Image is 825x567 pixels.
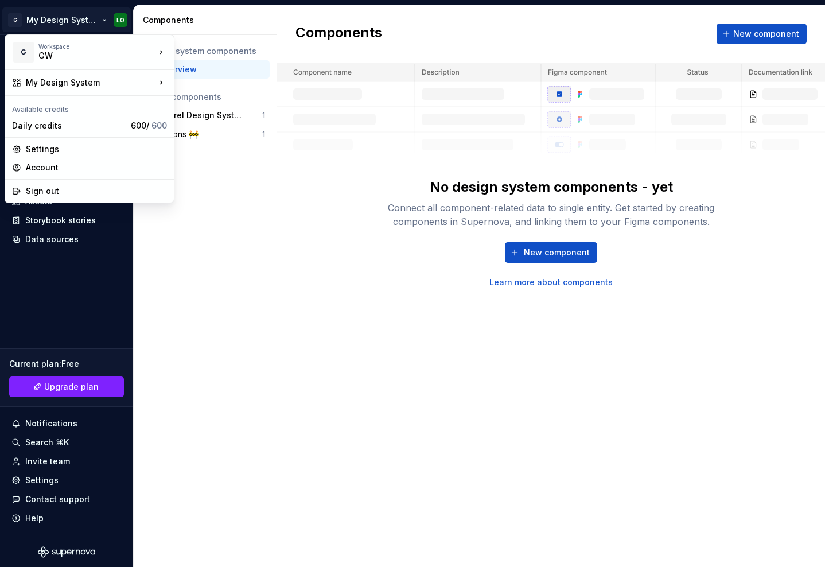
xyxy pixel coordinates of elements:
div: Sign out [26,185,167,197]
div: Workspace [38,43,155,50]
div: Account [26,162,167,173]
div: G [13,42,34,63]
div: My Design System [26,77,155,88]
div: Settings [26,143,167,155]
div: Available credits [7,98,172,116]
div: Daily credits [12,120,126,131]
div: GW [38,50,136,61]
span: 600 [151,121,167,130]
span: 600 / [131,121,167,130]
